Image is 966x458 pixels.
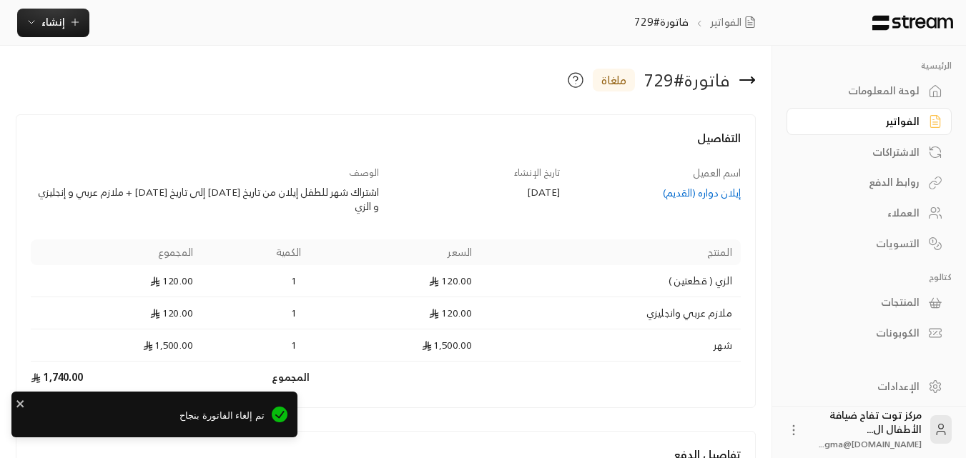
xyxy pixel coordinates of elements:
[634,14,689,30] p: فاتورة#729
[31,239,741,393] table: Products
[804,145,920,159] div: الاشتراكات
[31,265,202,297] td: 120.00
[480,297,741,329] td: ملازم عربي وانجليزي
[17,9,89,37] button: إنشاء
[787,138,952,166] a: الاشتراكات
[202,239,310,265] th: الكمية
[573,186,741,200] a: إيلان دواره (القديم)
[787,229,952,257] a: التسويات
[804,237,920,251] div: التسويات
[310,239,481,265] th: السعر
[310,329,481,362] td: 1,500.00
[31,329,202,362] td: 1,500.00
[710,14,762,30] a: الفواتير
[514,164,560,181] span: تاريخ الإنشاء
[871,15,955,31] img: Logo
[393,185,560,199] div: [DATE]
[804,84,920,98] div: لوحة المعلومات
[31,362,202,393] td: 1,740.00
[31,239,202,265] th: المجموع
[644,69,730,91] div: فاتورة # 729
[787,272,952,283] p: كتالوج
[693,164,741,181] span: اسم العميل
[787,77,952,105] a: لوحة المعلومات
[787,108,952,136] a: الفواتير
[287,274,302,288] span: 1
[809,408,922,451] div: مركز توت تفاح ضيافة الأطفال ال...
[480,329,741,362] td: شهر
[804,114,920,129] div: الفواتير
[287,306,302,320] span: 1
[787,372,952,400] a: الإعدادات
[21,409,265,423] span: تم إلغاء الفاتورة بنجاح
[310,265,481,297] td: 120.00
[787,60,952,71] p: الرئيسية
[787,169,952,196] a: روابط الدفع
[349,164,379,181] span: الوصف
[804,295,920,309] div: المنتجات
[804,326,920,340] div: الكوبونات
[634,14,762,30] nav: breadcrumb
[310,297,481,329] td: 120.00
[819,437,922,452] span: [DOMAIN_NAME]@gma...
[787,289,952,317] a: المنتجات
[480,239,741,265] th: المنتج
[31,129,741,161] h4: التفاصيل
[804,206,920,220] div: العملاء
[480,265,741,297] td: الزي ( قطعتين )
[804,175,920,189] div: روابط الدفع
[16,396,26,410] button: close
[31,185,379,214] div: اشتراك شهر للطفل إيلان من تاريخ [DATE] إلى تاريخ [DATE] + ملازم عربي و إنجليزي و الزي
[31,297,202,329] td: 120.00
[202,362,310,393] td: المجموع
[804,379,920,394] div: الإعدادات
[287,338,302,352] span: 1
[787,319,952,347] a: الكوبونات
[787,199,952,227] a: العملاء
[601,71,626,89] span: ملغاة
[41,13,65,31] span: إنشاء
